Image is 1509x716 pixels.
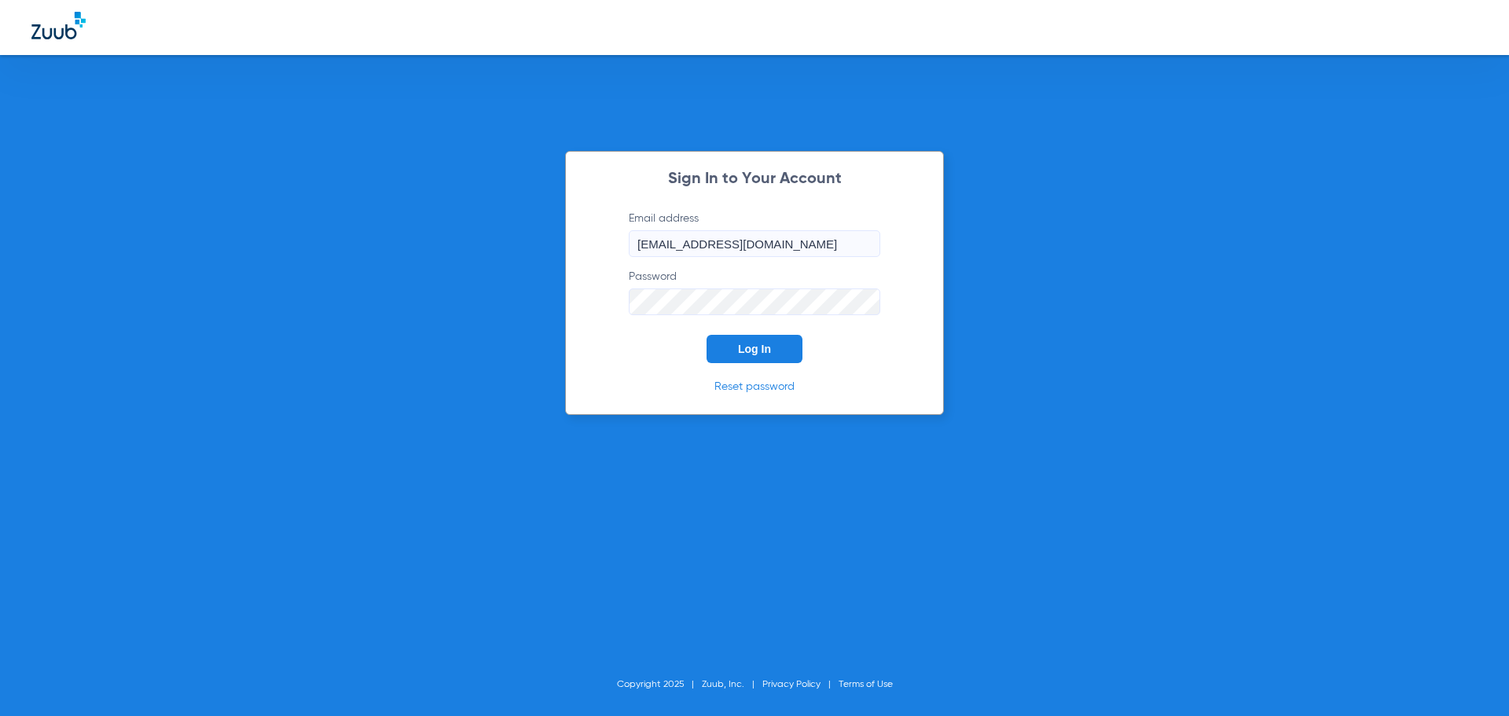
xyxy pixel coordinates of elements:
[605,171,904,187] h2: Sign In to Your Account
[629,269,880,315] label: Password
[702,677,762,692] li: Zuub, Inc.
[629,211,880,257] label: Email address
[839,680,893,689] a: Terms of Use
[629,288,880,315] input: Password
[1430,641,1509,716] iframe: Chat Widget
[629,230,880,257] input: Email address
[762,680,821,689] a: Privacy Policy
[738,343,771,355] span: Log In
[617,677,702,692] li: Copyright 2025
[707,335,802,363] button: Log In
[714,381,795,392] a: Reset password
[31,12,86,39] img: Zuub Logo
